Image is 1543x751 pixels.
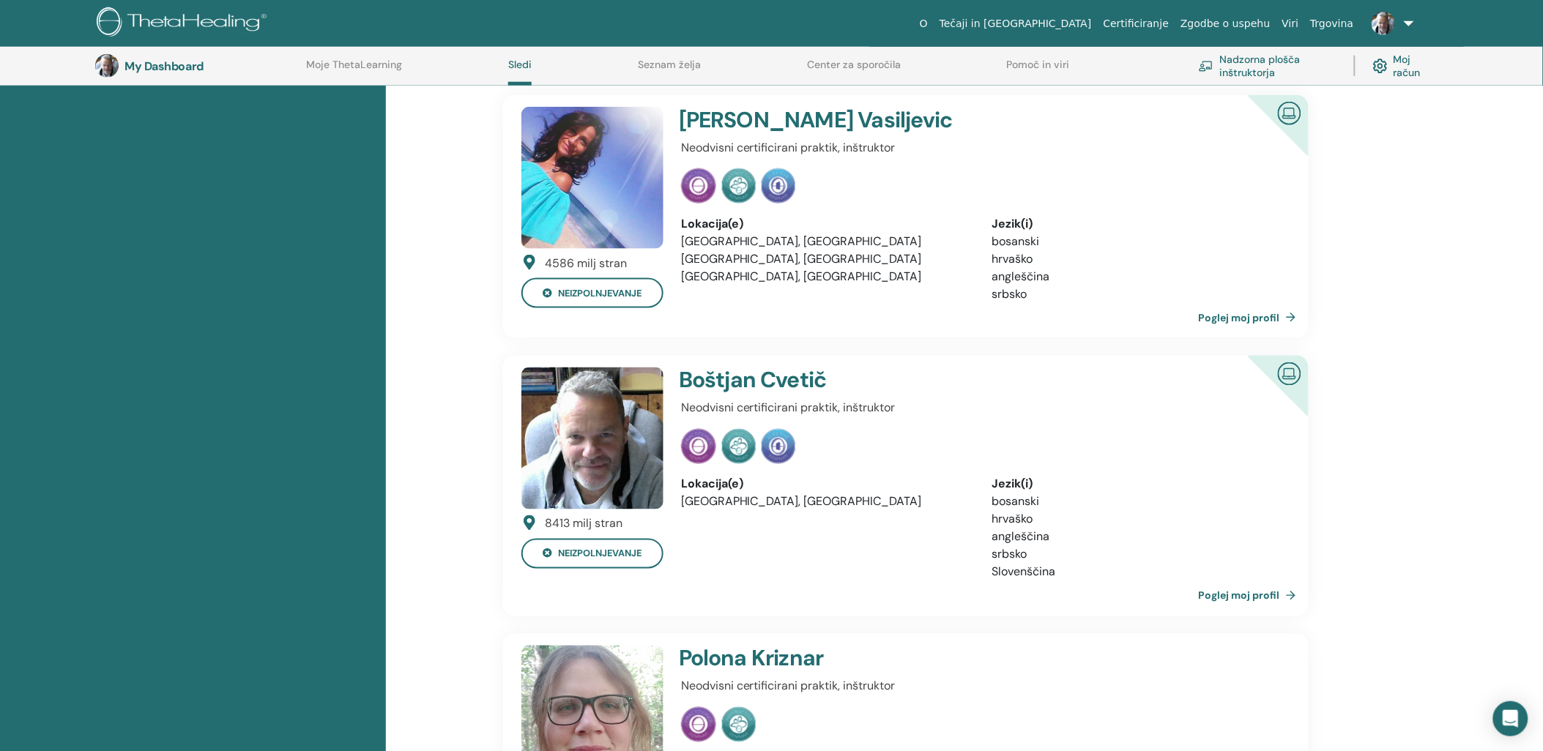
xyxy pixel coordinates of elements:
[1272,356,1307,389] img: Certificirani spletni inštruktor
[992,528,1282,546] li: angleščina
[679,646,1180,672] h4: Polona Kriznar
[1373,50,1433,82] a: Moj račun
[992,215,1282,233] div: Jezik(i)
[306,59,402,82] a: Moje ThetaLearning
[545,255,627,272] div: 4586 milj stran
[679,367,1180,394] h4: Boštjan Cvetič
[1493,701,1528,736] div: Open Intercom Messenger
[521,367,663,509] img: default.jpg
[681,233,970,250] li: [GEOGRAPHIC_DATA], [GEOGRAPHIC_DATA]
[638,59,701,82] a: Seznam želja
[807,59,901,82] a: Center za sporočila
[1199,61,1213,72] img: chalkboard-teacher.svg
[1373,56,1388,77] img: cog.svg
[681,250,970,268] li: [GEOGRAPHIC_DATA], [GEOGRAPHIC_DATA]
[992,493,1282,511] li: bosanski
[681,678,1282,695] p: Neodvisni certificirani praktik, inštruktor
[508,59,532,86] a: Sledi
[992,285,1282,303] li: srbsko
[95,54,119,78] img: default.jpg
[521,107,663,249] img: default.jpg
[521,539,663,569] button: neizpolnjevanje
[681,215,970,233] div: Lokacija(e)
[1098,10,1175,37] a: Certificiranje
[992,233,1282,250] li: bosanski
[679,107,1180,133] h4: [PERSON_NAME] Vasiljevic
[992,250,1282,268] li: hrvaško
[681,139,1282,157] p: Neodvisni certificirani praktik, inštruktor
[992,511,1282,528] li: hrvaško
[914,10,934,37] a: O
[1007,59,1070,82] a: Pomoč in viri
[1224,95,1309,179] div: Certificirani spletni inštruktor
[992,564,1282,581] li: Slovenščina
[992,268,1282,285] li: angleščina
[1199,303,1302,332] a: Poglej moj profil
[521,278,663,308] button: neizpolnjevanje
[124,59,271,73] h3: My Dashboard
[1199,581,1302,610] a: Poglej moj profil
[1224,356,1309,440] div: Certificirani spletni inštruktor
[681,268,970,285] li: [GEOGRAPHIC_DATA], [GEOGRAPHIC_DATA]
[681,493,970,511] li: [GEOGRAPHIC_DATA], [GEOGRAPHIC_DATA]
[1276,10,1305,37] a: Viri
[1175,10,1276,37] a: Zgodbe o uspehu
[1304,10,1359,37] a: Trgovina
[545,515,622,533] div: 8413 milj stran
[1199,50,1336,82] a: Nadzorna plošča inštruktorja
[1272,96,1307,129] img: Certificirani spletni inštruktor
[992,476,1282,493] div: Jezik(i)
[681,400,1282,417] p: Neodvisni certificirani praktik, inštruktor
[992,546,1282,564] li: srbsko
[1372,12,1395,35] img: default.jpg
[97,7,272,40] img: logo.png
[934,10,1098,37] a: Tečaji in [GEOGRAPHIC_DATA]
[681,476,970,493] div: Lokacija(e)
